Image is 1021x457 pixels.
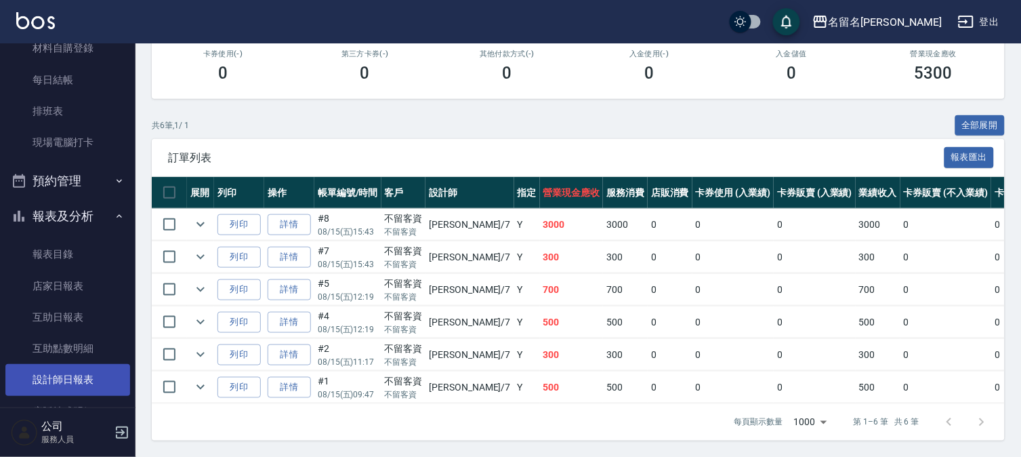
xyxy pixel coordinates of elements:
img: Logo [16,12,55,29]
button: save [773,8,800,35]
p: 服務人員 [41,433,110,445]
p: 08/15 (五) 11:17 [318,356,378,368]
td: 0 [692,241,774,273]
td: [PERSON_NAME] /7 [425,339,514,371]
td: 300 [856,241,900,273]
p: 08/15 (五) 15:43 [318,258,378,271]
th: 營業現金應收 [540,177,604,209]
button: 列印 [217,214,261,235]
a: 互助日報表 [5,302,130,333]
td: 0 [692,339,774,371]
td: 500 [856,372,900,403]
p: 不留客資 [385,323,423,336]
td: 0 [648,209,692,241]
a: 互助點數明細 [5,333,130,364]
td: 0 [692,372,774,403]
button: expand row [190,214,211,235]
td: [PERSON_NAME] /7 [425,306,514,338]
td: 700 [603,274,648,306]
td: 3000 [540,209,604,241]
td: 500 [603,372,648,403]
td: 0 [774,339,856,371]
td: 0 [648,372,692,403]
h2: 營業現金應收 [879,49,988,58]
h2: 入金使用(-) [594,49,704,58]
button: 列印 [217,279,261,300]
div: 不留客資 [385,212,423,226]
th: 帳單編號/時間 [314,177,381,209]
td: 0 [692,306,774,338]
span: 訂單列表 [168,151,944,165]
button: 全部展開 [955,115,1005,136]
p: 共 6 筆, 1 / 1 [152,119,189,132]
td: 0 [774,372,856,403]
p: 08/15 (五) 09:47 [318,389,378,401]
td: 500 [856,306,900,338]
h3: 0 [218,64,228,83]
p: 08/15 (五) 15:43 [318,226,378,238]
th: 卡券使用 (入業績) [692,177,774,209]
h3: 0 [787,64,796,83]
td: #4 [314,306,381,338]
td: 500 [603,306,648,338]
td: 0 [692,274,774,306]
h2: 第三方卡券(-) [310,49,420,58]
div: 1000 [789,404,832,441]
a: 材料自購登錄 [5,33,130,64]
h3: 0 [360,64,370,83]
button: expand row [190,247,211,267]
p: 不留客資 [385,258,423,271]
a: 現場電腦打卡 [5,127,130,158]
td: 500 [540,306,604,338]
td: 3000 [603,209,648,241]
th: 展開 [187,177,214,209]
img: Person [11,419,38,446]
td: [PERSON_NAME] /7 [425,241,514,273]
button: 列印 [217,377,261,398]
button: 列印 [217,344,261,365]
div: 不留客資 [385,309,423,323]
td: 0 [900,274,991,306]
div: 不留客資 [385,277,423,291]
td: 0 [648,274,692,306]
td: 300 [540,241,604,273]
button: 登出 [953,9,1005,35]
button: 報表匯出 [944,147,995,168]
button: expand row [190,344,211,365]
td: 0 [774,274,856,306]
th: 列印 [214,177,264,209]
td: 0 [774,241,856,273]
h3: 0 [644,64,654,83]
th: 卡券販賣 (不入業績) [900,177,991,209]
button: 預約管理 [5,163,130,199]
h3: 0 [503,64,512,83]
td: 700 [540,274,604,306]
td: 0 [692,209,774,241]
button: expand row [190,377,211,397]
div: 名留名[PERSON_NAME] [829,14,942,31]
p: 08/15 (五) 12:19 [318,291,378,303]
button: 報表及分析 [5,199,130,234]
a: 設計師日報表 [5,364,130,395]
a: 詳情 [268,214,311,235]
a: 詳情 [268,377,311,398]
p: 08/15 (五) 12:19 [318,323,378,336]
td: 0 [900,372,991,403]
p: 第 1–6 筆 共 6 筆 [854,416,919,429]
td: Y [514,209,540,241]
td: 0 [900,306,991,338]
th: 操作 [264,177,314,209]
td: #2 [314,339,381,371]
a: 詳情 [268,279,311,300]
button: expand row [190,279,211,300]
a: 排班表 [5,96,130,127]
td: Y [514,306,540,338]
th: 設計師 [425,177,514,209]
h3: 5300 [915,64,953,83]
a: 詳情 [268,247,311,268]
th: 客戶 [381,177,426,209]
a: 詳情 [268,344,311,365]
td: 0 [648,306,692,338]
td: #8 [314,209,381,241]
a: 報表匯出 [944,151,995,163]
